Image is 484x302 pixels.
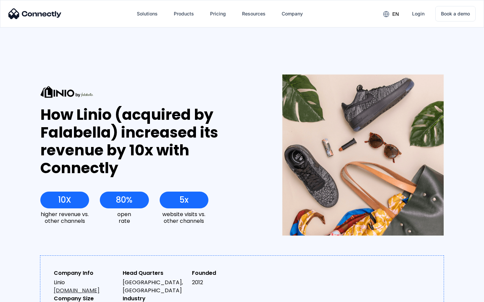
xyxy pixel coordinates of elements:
a: Login [407,6,430,22]
div: Company [276,6,308,22]
div: higher revenue vs. other channels [40,211,89,224]
div: Resources [242,9,266,18]
div: Head Quarters [123,269,186,277]
div: Products [174,9,194,18]
div: Pricing [210,9,226,18]
div: Company [282,9,303,18]
aside: Language selected: English [7,290,40,300]
div: Company Info [54,269,117,277]
div: en [392,9,399,19]
ul: Language list [13,290,40,300]
div: Resources [237,6,271,22]
div: website visits vs. other channels [160,211,208,224]
div: How Linio (acquired by Falabella) increased its revenue by 10x with Connectly [40,106,258,177]
div: Solutions [137,9,158,18]
div: [GEOGRAPHIC_DATA], [GEOGRAPHIC_DATA] [123,279,186,295]
div: Solutions [131,6,163,22]
div: Products [168,6,199,22]
div: open rate [100,211,149,224]
div: 5x [179,195,189,205]
a: Pricing [205,6,231,22]
div: en [378,9,404,19]
div: Linio [54,279,117,295]
a: [DOMAIN_NAME] [54,287,99,294]
div: 10X [58,195,71,205]
div: Founded [192,269,255,277]
img: Connectly Logo [8,8,62,19]
div: 80% [116,195,132,205]
div: Login [412,9,425,18]
div: 2012 [192,279,255,287]
a: Book a demo [435,6,476,21]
